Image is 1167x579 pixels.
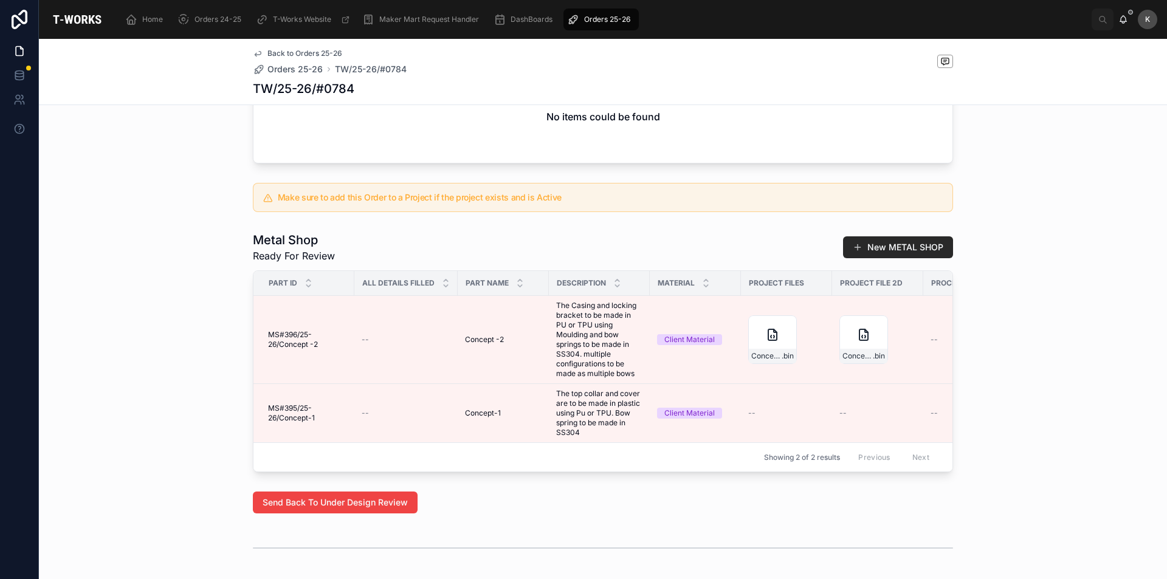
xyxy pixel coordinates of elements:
[931,278,987,288] span: Process Type
[122,9,171,30] a: Home
[490,9,561,30] a: DashBoards
[873,351,885,361] span: .bin
[748,408,756,418] span: --
[556,389,642,437] span: The top collar and cover are to be made in plastic using Pu or TPU. Bow spring to be made in SS304
[465,408,501,418] span: Concept-1
[842,351,873,361] span: Concept-2
[1145,15,1150,24] span: K
[511,15,553,24] span: DashBoards
[556,301,642,379] span: The Casing and locking bracket to be made in PU or TPU using Moulding and bow springs to be made ...
[267,63,323,75] span: Orders 25-26
[546,109,660,124] h2: No items could be found
[563,9,639,30] a: Orders 25-26
[268,403,347,423] span: MS#395/25-26/Concept-1
[359,9,487,30] a: Maker Mart Request Handler
[664,408,715,419] div: Client Material
[273,15,331,24] span: T-Works Website
[664,334,715,345] div: Client Material
[557,278,606,288] span: Description
[252,9,356,30] a: T-Works Website
[843,236,953,258] button: New METAL SHOP
[840,278,903,288] span: Project File 2D
[194,15,241,24] span: Orders 24-25
[142,15,163,24] span: Home
[174,9,250,30] a: Orders 24-25
[268,330,347,349] span: MS#396/25-26/Concept -2
[253,49,342,58] a: Back to Orders 25-26
[466,278,509,288] span: Part Name
[278,193,943,202] h5: Make sure to add this Order to a Project if the project exists and is Active
[253,80,354,97] h1: TW/25-26/#0784
[465,335,504,344] span: Concept -2
[362,278,435,288] span: All Details Filled
[362,408,369,418] span: --
[115,6,1092,33] div: scrollable content
[253,492,418,513] button: Send Back To Under Design Review
[839,408,847,418] span: --
[931,408,938,418] span: --
[584,15,630,24] span: Orders 25-26
[253,63,323,75] a: Orders 25-26
[49,10,106,29] img: App logo
[931,335,938,344] span: --
[751,351,782,361] span: Concept-2
[782,351,794,361] span: .bin
[263,496,408,509] span: Send Back To Under Design Review
[362,335,369,344] span: --
[658,278,695,288] span: Material
[749,278,804,288] span: Project Files
[267,49,342,58] span: Back to Orders 25-26
[253,231,335,248] h1: Metal Shop
[764,453,840,462] span: Showing 2 of 2 results
[379,15,479,24] span: Maker Mart Request Handler
[335,63,407,75] a: TW/25-26/#0784
[269,278,297,288] span: Part ID
[253,248,335,263] span: Ready For Review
